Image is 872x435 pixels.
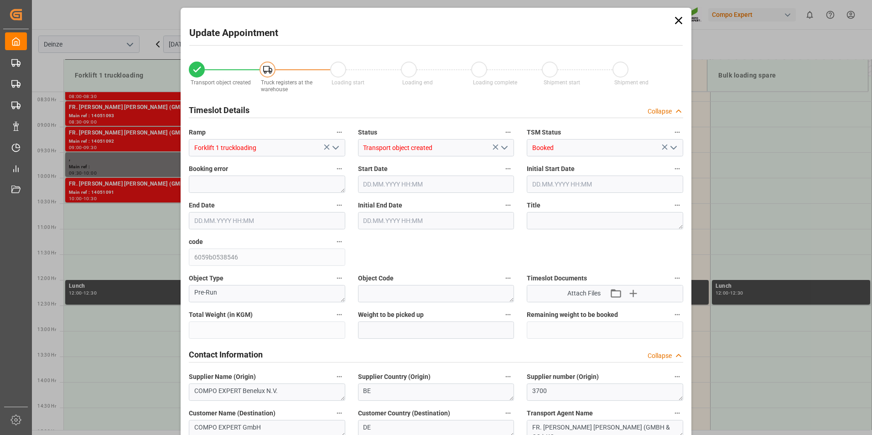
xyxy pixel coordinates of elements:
input: DD.MM.YYYY HH:MM [358,212,514,229]
button: Customer Country (Destination) [502,407,514,419]
button: Object Type [333,272,345,284]
button: Supplier Country (Origin) [502,371,514,383]
span: code [189,237,203,247]
span: Title [527,201,540,210]
span: Loading start [332,79,364,86]
button: Status [502,126,514,138]
span: Remaining weight to be booked [527,310,618,320]
button: Initial Start Date [671,163,683,175]
span: Shipment start [544,79,580,86]
button: Object Code [502,272,514,284]
button: Title [671,199,683,211]
button: Ramp [333,126,345,138]
span: Supplier Country (Origin) [358,372,431,382]
span: Object Type [189,274,223,283]
span: Booking error [189,164,228,174]
input: Type to search/select [189,139,345,156]
input: DD.MM.YYYY HH:MM [358,176,514,193]
button: Total Weight (in KGM) [333,309,345,321]
input: DD.MM.YYYY HH:MM [527,176,683,193]
span: Start Date [358,164,388,174]
input: DD.MM.YYYY HH:MM [189,212,345,229]
span: TSM Status [527,128,561,137]
div: Collapse [648,107,672,116]
textarea: BE [358,383,514,401]
button: Customer Name (Destination) [333,407,345,419]
span: Timeslot Documents [527,274,587,283]
span: Ramp [189,128,206,137]
h2: Update Appointment [189,26,278,41]
span: Initial Start Date [527,164,575,174]
textarea: COMPO EXPERT Benelux N.V. [189,383,345,401]
h2: Contact Information [189,348,263,361]
textarea: Pre-Run [189,285,345,302]
button: open menu [328,141,342,155]
span: Attach Files [567,289,601,298]
span: Initial End Date [358,201,402,210]
span: Supplier number (Origin) [527,372,599,382]
button: Supplier number (Origin) [671,371,683,383]
textarea: 3700 [527,383,683,401]
span: Supplier Name (Origin) [189,372,256,382]
span: Loading complete [473,79,517,86]
button: TSM Status [671,126,683,138]
span: Shipment end [614,79,649,86]
span: Total Weight (in KGM) [189,310,253,320]
h2: Timeslot Details [189,104,249,116]
button: Initial End Date [502,199,514,211]
span: Status [358,128,377,137]
span: Customer Country (Destination) [358,409,450,418]
button: Transport Agent Name [671,407,683,419]
span: Transport Agent Name [527,409,593,418]
button: open menu [666,141,680,155]
span: Truck registers at the warehouse [261,79,312,93]
div: Collapse [648,351,672,361]
button: code [333,236,345,248]
button: Remaining weight to be booked [671,309,683,321]
span: Loading end [402,79,433,86]
input: Type to search/select [358,139,514,156]
button: Start Date [502,163,514,175]
button: Booking error [333,163,345,175]
span: End Date [189,201,215,210]
button: Weight to be picked up [502,309,514,321]
span: Customer Name (Destination) [189,409,275,418]
span: Transport object created [191,79,251,86]
button: End Date [333,199,345,211]
span: Object Code [358,274,394,283]
button: open menu [497,141,511,155]
span: Weight to be picked up [358,310,424,320]
button: Supplier Name (Origin) [333,371,345,383]
button: Timeslot Documents [671,272,683,284]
